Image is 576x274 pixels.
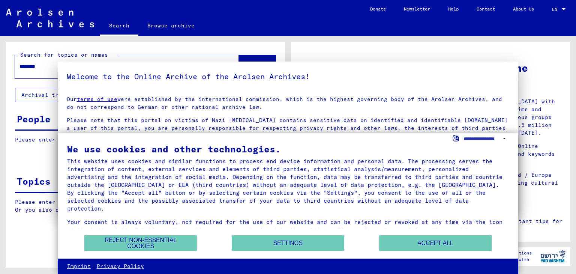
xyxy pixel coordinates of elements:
[84,235,197,251] button: Reject non-essential cookies
[77,96,117,102] a: terms of use
[67,218,509,242] div: Your consent is always voluntary, not required for the use of our website and can be rejected or ...
[232,235,344,251] button: Settings
[67,95,510,111] p: Our were established by the international commission, which is the highest governing body of the ...
[67,263,91,270] a: Imprint
[67,116,510,148] p: Please note that this portal on victims of Nazi [MEDICAL_DATA] contains sensitive data on identif...
[67,157,509,212] div: This website uses cookies and similar functions to process end device information and personal da...
[97,263,144,270] a: Privacy Policy
[67,71,510,83] h5: Welcome to the Online Archive of the Arolsen Archives!
[67,145,509,154] div: We use cookies and other technologies.
[379,235,492,251] button: Accept all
